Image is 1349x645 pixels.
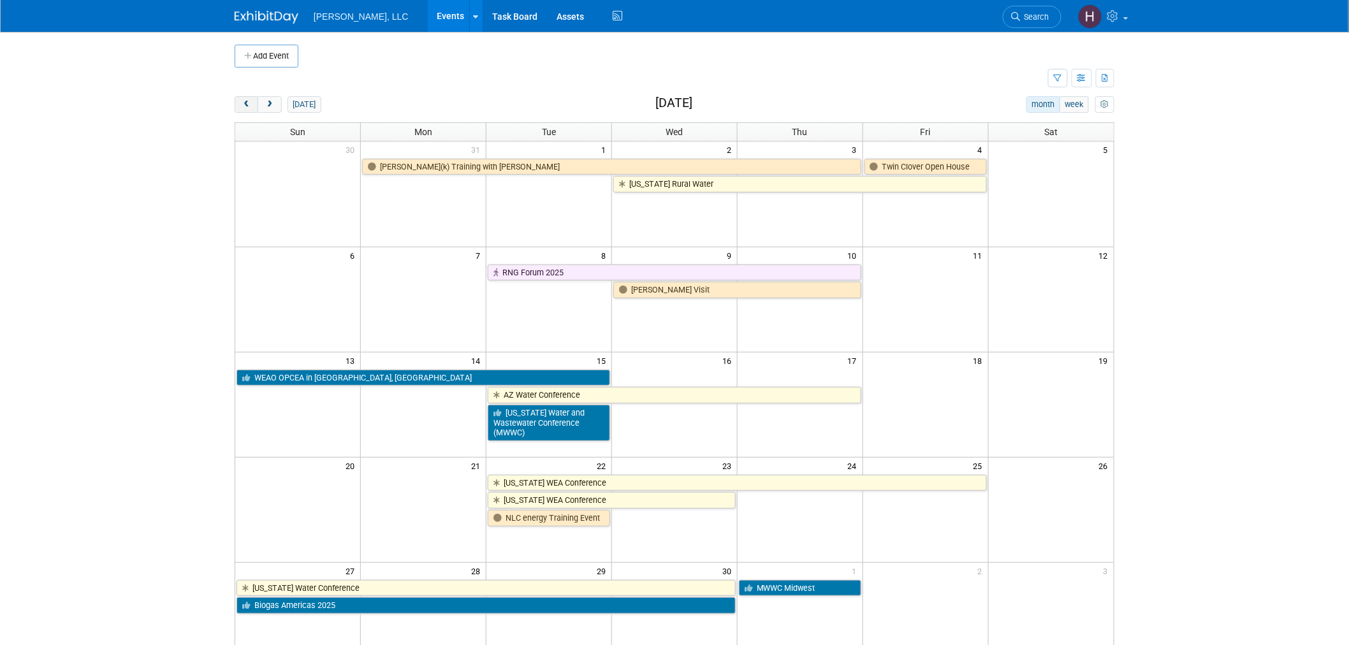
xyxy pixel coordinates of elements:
[314,11,409,22] span: [PERSON_NAME], LLC
[1078,4,1102,29] img: Hannah Mulholland
[344,458,360,474] span: 20
[972,352,988,368] span: 18
[726,141,737,157] span: 2
[488,387,861,403] a: AZ Water Conference
[977,563,988,579] span: 2
[362,159,861,175] a: [PERSON_NAME](k) Training with [PERSON_NAME]
[1095,96,1114,113] button: myCustomButton
[470,563,486,579] span: 28
[474,247,486,263] span: 7
[470,458,486,474] span: 21
[739,580,861,597] a: MWWC Midwest
[488,475,986,491] a: [US_STATE] WEA Conference
[864,159,987,175] a: Twin Clover Open House
[721,563,737,579] span: 30
[1102,563,1114,579] span: 3
[470,141,486,157] span: 31
[488,510,610,526] a: NLC energy Training Event
[792,127,808,137] span: Thu
[721,458,737,474] span: 23
[847,352,863,368] span: 17
[344,563,360,579] span: 27
[600,141,611,157] span: 1
[235,96,258,113] button: prev
[235,45,298,68] button: Add Event
[290,127,305,137] span: Sun
[344,141,360,157] span: 30
[1003,6,1061,28] a: Search
[488,405,610,441] a: [US_STATE] Water and Wastewater Conference (MWWC)
[1102,141,1114,157] span: 5
[470,352,486,368] span: 14
[237,597,736,614] a: Biogas Americas 2025
[488,492,736,509] a: [US_STATE] WEA Conference
[1100,101,1109,109] i: Personalize Calendar
[613,176,987,192] a: [US_STATE] Rural Water
[847,247,863,263] span: 10
[542,127,556,137] span: Tue
[235,11,298,24] img: ExhibitDay
[851,563,863,579] span: 1
[344,352,360,368] span: 13
[600,247,611,263] span: 8
[1020,12,1049,22] span: Search
[1060,96,1089,113] button: week
[1026,96,1060,113] button: month
[847,458,863,474] span: 24
[595,352,611,368] span: 15
[288,96,321,113] button: [DATE]
[666,127,683,137] span: Wed
[721,352,737,368] span: 16
[595,458,611,474] span: 22
[349,247,360,263] span: 6
[655,96,692,110] h2: [DATE]
[488,265,861,281] a: RNG Forum 2025
[595,563,611,579] span: 29
[613,282,861,298] a: [PERSON_NAME] Visit
[1098,247,1114,263] span: 12
[237,370,610,386] a: WEAO OPCEA in [GEOGRAPHIC_DATA], [GEOGRAPHIC_DATA]
[726,247,737,263] span: 9
[1098,352,1114,368] span: 19
[977,141,988,157] span: 4
[921,127,931,137] span: Fri
[851,141,863,157] span: 3
[972,247,988,263] span: 11
[972,458,988,474] span: 25
[258,96,281,113] button: next
[1098,458,1114,474] span: 26
[237,580,736,597] a: [US_STATE] Water Conference
[414,127,432,137] span: Mon
[1044,127,1058,137] span: Sat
